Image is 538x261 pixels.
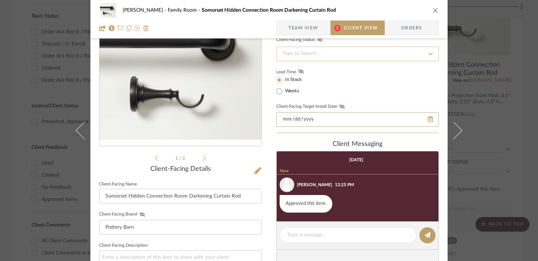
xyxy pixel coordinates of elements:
input: Enter Client-Facing Item Name [99,189,262,203]
span: 3 [182,156,186,161]
span: Client View [344,21,378,35]
img: 15bd5394-134f-4f2f-9c9b-5941aeb07551_48x40.jpg [99,3,117,18]
div: client Messaging [276,140,439,148]
button: close [432,7,439,14]
div: Client-Facing Details [99,165,262,173]
span: / [179,156,182,161]
input: Type to Search… [276,47,439,61]
span: 1 [334,25,341,32]
span: Somorset Hidden Connection Room Darkening Curtain Rod [202,8,336,13]
div: [DATE] [349,157,363,162]
div: Client-Facing Status [276,36,325,44]
label: Lead Time [276,69,314,75]
img: user_avatar.png [280,177,294,192]
label: Client-Facing Name [99,183,137,186]
label: Client-Facing Brand [99,212,147,217]
img: Remove from project [143,25,149,31]
button: Lead Time [296,68,306,76]
label: Client-Facing Description [99,244,148,247]
mat-radio-group: Select item type [276,75,314,96]
div: 12:25 PM [335,181,354,188]
label: Weeks [284,88,299,95]
span: 1 [175,156,179,161]
div: New [277,168,438,174]
span: Family Room [168,8,202,13]
label: In Stock [284,77,302,83]
div: [PERSON_NAME] [297,181,332,188]
button: Client-Facing Brand [137,212,147,217]
span: Orders [393,21,430,35]
input: Enter Client-Facing Brand [99,220,262,235]
button: Client-Facing Target Install Date [337,104,347,109]
label: Client-Facing Target Install Date [276,104,347,109]
span: [PERSON_NAME] [123,8,168,13]
input: Enter Install Date [276,112,439,127]
div: Approved this item. [280,195,332,213]
span: Team View [288,21,318,35]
